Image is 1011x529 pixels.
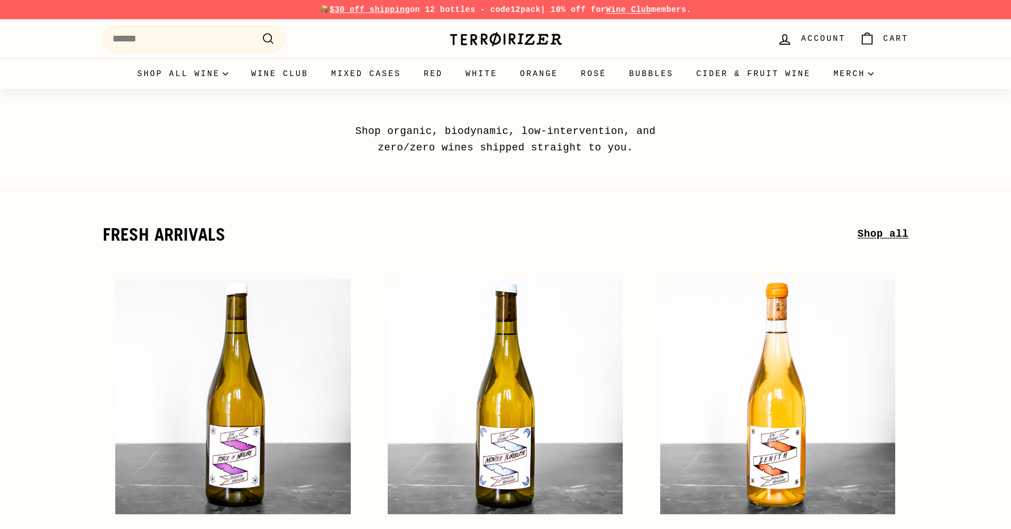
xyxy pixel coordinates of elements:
[770,22,852,56] a: Account
[509,58,569,89] a: Orange
[883,32,909,45] span: Cart
[330,123,682,156] p: Shop organic, biodynamic, low-intervention, and zero/zero wines shipped straight to you.
[618,58,685,89] a: Bubbles
[685,58,823,89] a: Cider & Fruit Wine
[857,226,908,242] a: Shop all
[412,58,454,89] a: Red
[80,58,932,89] div: Primary
[822,58,885,89] summary: Merch
[330,5,410,14] span: $30 off shipping
[126,58,240,89] summary: Shop all wine
[103,3,909,16] p: 📦 on 12 bottles - code | 10% off for members.
[801,32,845,45] span: Account
[853,22,916,56] a: Cart
[569,58,618,89] a: Rosé
[606,5,651,14] a: Wine Club
[240,58,320,89] a: Wine Club
[320,58,412,89] a: Mixed Cases
[103,225,858,244] h2: fresh arrivals
[510,5,540,14] strong: 12pack
[454,58,509,89] a: White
